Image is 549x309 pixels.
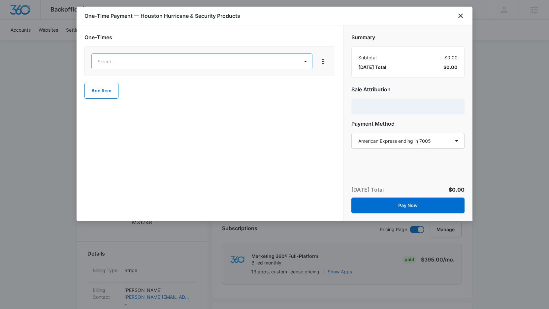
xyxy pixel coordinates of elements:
[318,56,328,67] button: View More
[351,33,465,41] h2: Summary
[358,54,376,61] span: Subtotal
[449,186,465,193] span: $0.00
[84,33,335,41] h2: One-Times
[351,186,384,194] p: [DATE] Total
[358,54,458,61] div: $0.00
[351,198,465,213] button: Pay Now
[84,83,118,99] button: Add Item
[84,12,240,20] h1: One-Time Payment — Houston Hurricane & Security Products
[358,64,386,71] span: [DATE] Total
[351,120,465,128] h2: Payment Method
[443,64,458,71] span: $0.00
[351,85,465,93] h2: Sale Attribution
[457,12,465,20] button: close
